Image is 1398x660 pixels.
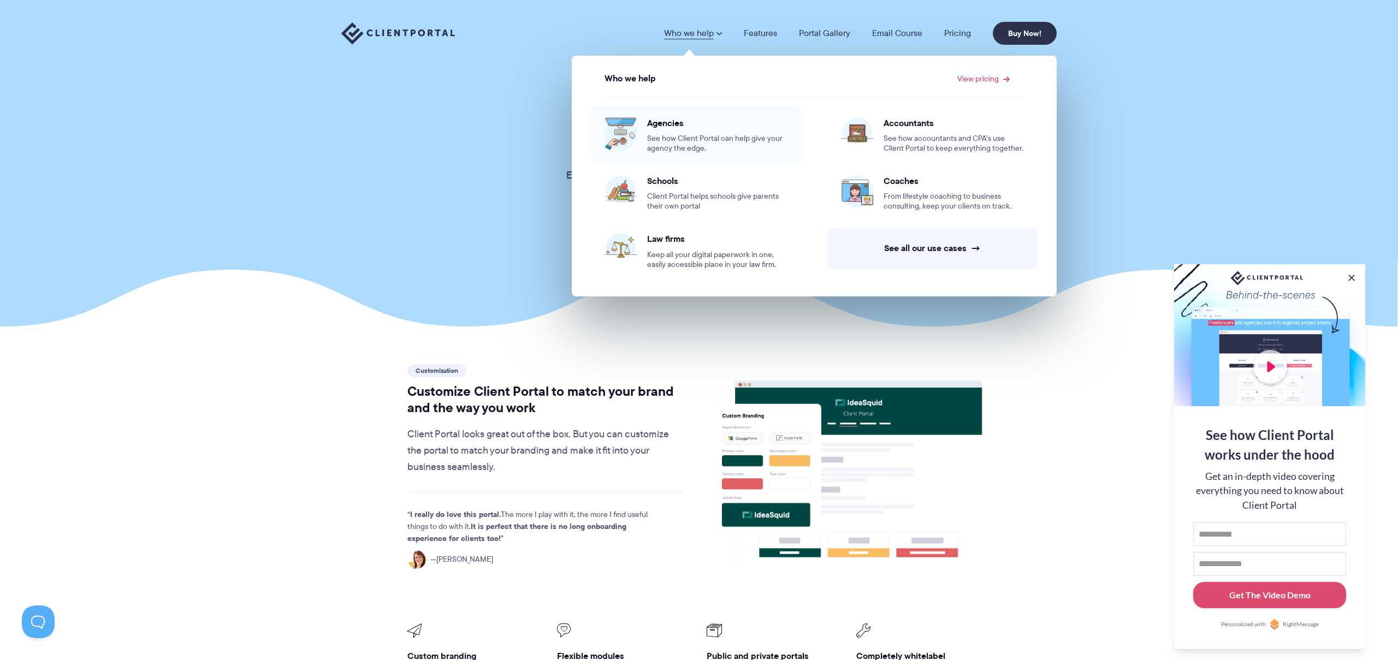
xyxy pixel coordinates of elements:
[647,134,787,153] span: See how Client Portal can help give your agency the edge.
[1269,619,1280,630] img: Personalized with RightMessage
[22,605,55,638] iframe: Toggle Customer Support
[957,75,1010,82] a: View pricing
[971,242,981,254] span: →
[430,554,493,566] span: [PERSON_NAME]
[407,509,664,545] p: The more I play with it, the more I find useful things to do with it.
[1283,620,1318,629] span: RightMessage
[884,117,1024,128] span: Accountants
[1193,582,1346,609] button: Get The Video Demo
[744,29,777,38] a: Features
[407,383,683,416] h2: Customize Client Portal to match your brand and the way you work
[1221,620,1266,629] span: Personalized with
[549,98,849,156] h1: Simple yet powerful features
[647,250,787,270] span: Keep all your digital paperwork in one, easily accessible place in your law firm.
[578,87,1051,281] ul: View pricing
[407,364,466,377] span: Customization
[647,175,787,186] span: Schools
[993,22,1057,45] a: Buy Now!
[572,56,1057,296] ul: Who we help
[884,175,1024,186] span: Coaches
[647,233,787,244] span: Law firms
[647,117,787,128] span: Agencies
[410,508,501,520] strong: I really do love this portal.
[1193,425,1346,465] div: See how Client Portal works under the hood
[884,134,1024,153] span: See how accountants and CPA’s use Client Portal to keep everything together.
[1193,469,1346,513] div: Get an in-depth video covering everything you need to know about Client Portal
[647,192,787,211] span: Client Portal helps schools give parents their own portal
[664,29,722,38] a: Who we help
[828,228,1037,269] a: See all our use cases
[944,29,971,38] a: Pricing
[407,426,683,475] p: Client Portal looks great out of the box. But you can customize the portal to match your branding...
[1229,588,1311,602] div: Get The Video Demo
[884,192,1024,211] span: From lifestyle coaching to business consulting, keep your clients on track.
[872,29,922,38] a: Email Course
[605,74,656,84] span: Who we help
[1193,619,1346,630] a: Personalized withRightMessage
[407,520,626,544] strong: It is perfect that there is no long onboarding experience for clients too!
[799,29,850,38] a: Portal Gallery
[549,168,849,200] p: Each feature in has been thoughtfully designed to give you the most simple – yet powerful – porta...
